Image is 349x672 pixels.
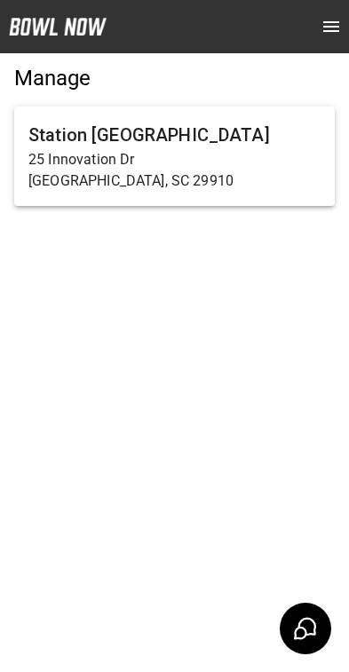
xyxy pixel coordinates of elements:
[28,170,321,192] p: [GEOGRAPHIC_DATA], SC 29910
[28,149,321,170] p: 25 Innovation Dr
[313,9,349,44] button: open drawer
[28,121,321,149] h6: Station [GEOGRAPHIC_DATA]
[9,18,107,36] img: logo
[14,64,335,92] h5: Manage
